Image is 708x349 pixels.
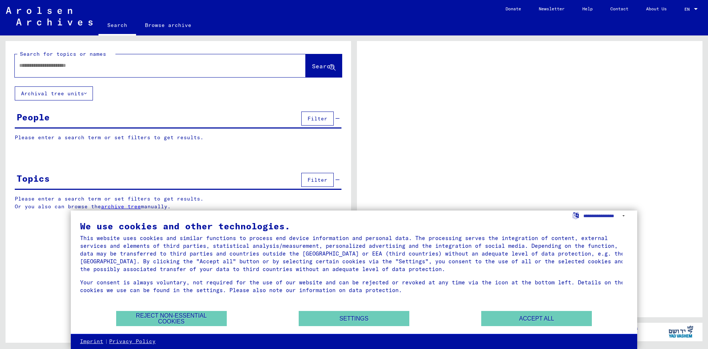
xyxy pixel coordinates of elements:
img: yv_logo.png [667,322,695,341]
img: Arolsen_neg.svg [6,7,93,25]
div: This website uses cookies and similar functions to process end device information and personal da... [80,234,628,273]
p: Please enter a search term or set filters to get results. Or you also can browse the manually. [15,195,342,211]
span: Search [312,62,334,70]
a: Browse archive [136,16,200,34]
a: archive tree [101,203,141,210]
mat-label: Search for topics or names [20,51,106,57]
span: EN [684,7,693,12]
p: Please enter a search term or set filters to get results. [15,134,341,141]
button: Search [306,54,342,77]
span: Filter [308,115,327,122]
a: Search [98,16,136,35]
a: Imprint [80,338,103,345]
button: Accept all [481,311,592,326]
div: We use cookies and other technologies. [80,222,628,230]
div: People [17,110,50,124]
button: Archival tree units [15,86,93,100]
span: Filter [308,177,327,183]
div: Your consent is always voluntary, not required for the use of our website and can be rejected or ... [80,278,628,294]
button: Settings [299,311,409,326]
button: Filter [301,112,334,126]
a: Privacy Policy [109,338,156,345]
div: Topics [17,172,50,185]
button: Reject non-essential cookies [116,311,227,326]
button: Filter [301,173,334,187]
